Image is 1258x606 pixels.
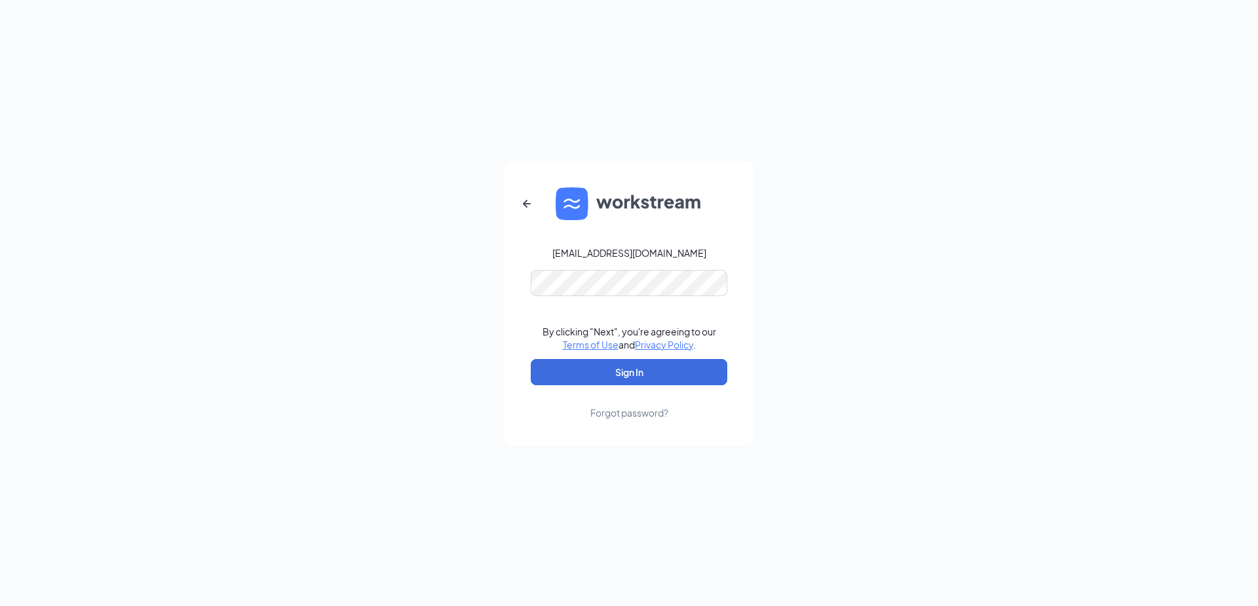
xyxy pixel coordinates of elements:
[590,406,668,419] div: Forgot password?
[543,325,716,351] div: By clicking "Next", you're agreeing to our and .
[635,339,693,350] a: Privacy Policy
[519,196,535,212] svg: ArrowLeftNew
[563,339,619,350] a: Terms of Use
[531,359,727,385] button: Sign In
[590,385,668,419] a: Forgot password?
[511,188,543,219] button: ArrowLeftNew
[552,246,706,259] div: [EMAIL_ADDRESS][DOMAIN_NAME]
[556,187,702,220] img: WS logo and Workstream text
